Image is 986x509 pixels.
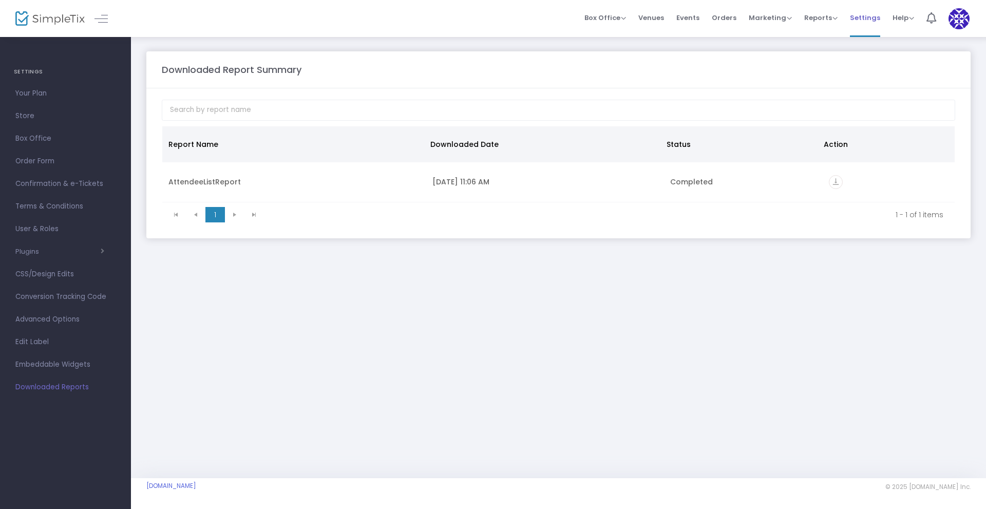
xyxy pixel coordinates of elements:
span: Reports [804,13,838,23]
m-panel-title: Downloaded Report Summary [162,63,301,77]
span: Embeddable Widgets [15,358,116,371]
span: User & Roles [15,222,116,236]
div: Completed [670,177,817,187]
h4: SETTINGS [14,62,117,82]
span: Page 1 [205,207,225,222]
a: vertical_align_bottom [829,178,843,188]
kendo-pager-info: 1 - 1 of 1 items [271,210,943,220]
span: Box Office [584,13,626,23]
div: https://go.SimpleTix.com/3mwe2 [829,175,949,189]
a: [DOMAIN_NAME] [146,482,196,490]
span: Settings [850,5,880,31]
div: Data table [162,126,955,202]
div: AttendeeListReport [168,177,420,187]
span: Conversion Tracking Code [15,290,116,304]
span: Edit Label [15,335,116,349]
th: Report Name [162,126,424,162]
span: Advanced Options [15,313,116,326]
i: vertical_align_bottom [829,175,843,189]
th: Action [818,126,949,162]
button: Plugins [15,248,104,256]
span: Your Plan [15,87,116,100]
span: Order Form [15,155,116,168]
span: © 2025 [DOMAIN_NAME] Inc. [885,483,971,491]
span: CSS/Design Edits [15,268,116,281]
span: Marketing [749,13,792,23]
th: Downloaded Date [424,126,660,162]
span: Help [893,13,914,23]
span: Orders [712,5,736,31]
div: 6/20/2025 11:06 AM [432,177,658,187]
span: Downloaded Reports [15,381,116,394]
th: Status [660,126,818,162]
span: Events [676,5,699,31]
span: Terms & Conditions [15,200,116,213]
span: Confirmation & e-Tickets [15,177,116,191]
span: Box Office [15,132,116,145]
input: Search by report name [162,100,955,121]
span: Store [15,109,116,123]
span: Venues [638,5,664,31]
